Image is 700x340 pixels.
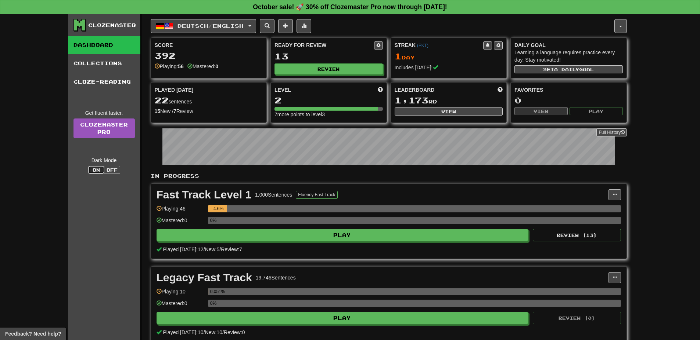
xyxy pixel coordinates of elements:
span: / [204,329,205,335]
button: View [514,107,568,115]
button: View [395,107,503,116]
div: Mastered: 0 [157,217,204,229]
button: Review [274,63,383,74]
div: 7 more points to level 3 [274,111,383,118]
button: Fluency Fast Track [296,191,337,199]
span: Played [DATE] [155,86,194,94]
span: Review: 0 [224,329,245,335]
div: Playing: 10 [157,288,204,300]
span: 1,173 [395,95,428,105]
div: sentences [155,96,263,105]
a: Cloze-Reading [68,73,140,91]
div: 1,000 Sentences [255,191,292,198]
strong: October sale! 🚀 30% off Clozemaster Pro now through [DATE]! [253,3,447,11]
div: Includes [DATE]! [395,64,503,71]
span: This week in points, UTC [498,86,503,94]
span: New: 5 [205,246,220,252]
a: Collections [68,54,140,73]
div: Legacy Fast Track [157,272,252,283]
button: Add sentence to collection [278,19,293,33]
strong: 7 [173,108,176,114]
div: rd [395,96,503,105]
div: Learning a language requires practice every day. Stay motivated! [514,49,623,63]
span: Played [DATE]: 10 [163,329,203,335]
div: 19,746 Sentences [256,274,296,281]
span: New: 10 [205,329,222,335]
strong: 56 [178,63,184,69]
a: ClozemasterPro [73,118,135,138]
div: 4.6% [210,205,227,212]
span: Review: 7 [221,246,242,252]
div: 2 [274,96,383,105]
span: Score more points to level up [378,86,383,94]
div: Favorites [514,86,623,94]
div: New / Review [155,107,263,115]
strong: 15 [155,108,161,114]
div: Playing: 46 [157,205,204,217]
p: In Progress [151,172,627,180]
span: Open feedback widget [5,330,61,337]
span: 1 [395,51,402,61]
button: Play [157,229,528,241]
button: Play [570,107,623,115]
div: 392 [155,51,263,60]
strong: 0 [215,63,218,69]
div: Get fluent faster. [73,109,135,117]
button: On [88,166,104,174]
button: More stats [297,19,311,33]
span: Deutsch / English [177,23,244,29]
button: Review (13) [533,229,621,241]
span: / [204,246,205,252]
button: Review (0) [533,312,621,324]
div: Mastered: 0 [157,300,204,312]
div: Score [155,41,263,49]
button: Search sentences [260,19,274,33]
button: Seta dailygoal [514,65,623,73]
span: / [222,329,224,335]
a: Dashboard [68,36,140,54]
div: Mastered: [187,63,218,70]
span: a daily [554,67,579,72]
div: Playing: [155,63,184,70]
div: Dark Mode [73,157,135,164]
span: Level [274,86,291,94]
span: Played [DATE]: 12 [163,246,203,252]
button: Off [104,166,120,174]
div: Ready for Review [274,41,374,49]
a: (PKT) [417,43,428,48]
div: Fast Track Level 1 [157,189,252,200]
span: Leaderboard [395,86,435,94]
span: 22 [155,95,169,105]
button: Play [157,312,528,324]
div: 13 [274,52,383,61]
span: / [219,246,221,252]
div: 0 [514,96,623,105]
div: Day [395,52,503,61]
button: Full History [596,128,627,136]
div: Streak [395,41,484,49]
div: Daily Goal [514,41,623,49]
button: Deutsch/English [151,19,256,33]
div: Clozemaster [88,22,136,29]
